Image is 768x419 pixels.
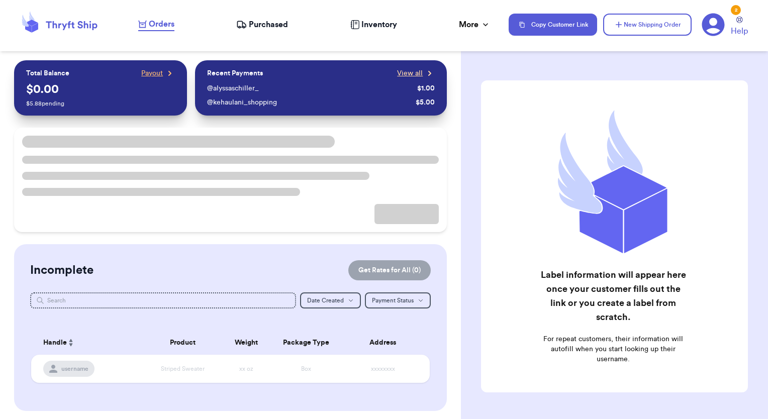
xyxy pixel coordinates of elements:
[371,366,395,372] span: xxxxxxxx
[26,68,69,78] p: Total Balance
[207,97,412,108] div: @ kehaulani_shopping
[397,68,423,78] span: View all
[300,292,361,308] button: Date Created
[361,19,397,31] span: Inventory
[417,83,435,93] div: $ 1.00
[249,19,288,31] span: Purchased
[141,68,163,78] span: Payout
[603,14,692,36] button: New Shipping Order
[372,297,414,303] span: Payment Status
[702,13,725,36] a: 2
[348,260,431,280] button: Get Rates for All (0)
[307,297,344,303] span: Date Created
[539,268,688,324] h2: Label information will appear here once your customer fills out the link or you create a label fr...
[26,99,175,108] p: $ 5.88 pending
[731,25,748,37] span: Help
[207,68,263,78] p: Recent Payments
[61,365,88,373] span: username
[416,97,435,108] div: $ 5.00
[141,68,175,78] a: Payout
[350,19,397,31] a: Inventory
[731,17,748,37] a: Help
[43,338,67,348] span: Handle
[365,292,431,308] button: Payment Status
[161,366,205,372] span: Striped Sweater
[342,331,430,355] th: Address
[236,19,288,31] a: Purchased
[207,83,413,93] div: @ alyssaschiller_
[30,292,297,308] input: Search
[270,331,342,355] th: Package Type
[397,68,435,78] a: View all
[459,19,491,31] div: More
[509,14,597,36] button: Copy Customer Link
[223,331,270,355] th: Weight
[138,18,174,31] a: Orders
[67,337,75,349] button: Sort ascending
[30,262,93,278] h2: Incomplete
[149,18,174,30] span: Orders
[239,366,253,372] span: xx oz
[143,331,223,355] th: Product
[539,334,688,364] p: For repeat customers, their information will autofill when you start looking up their username.
[26,81,175,97] p: $ 0.00
[731,5,741,15] div: 2
[301,366,311,372] span: Box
